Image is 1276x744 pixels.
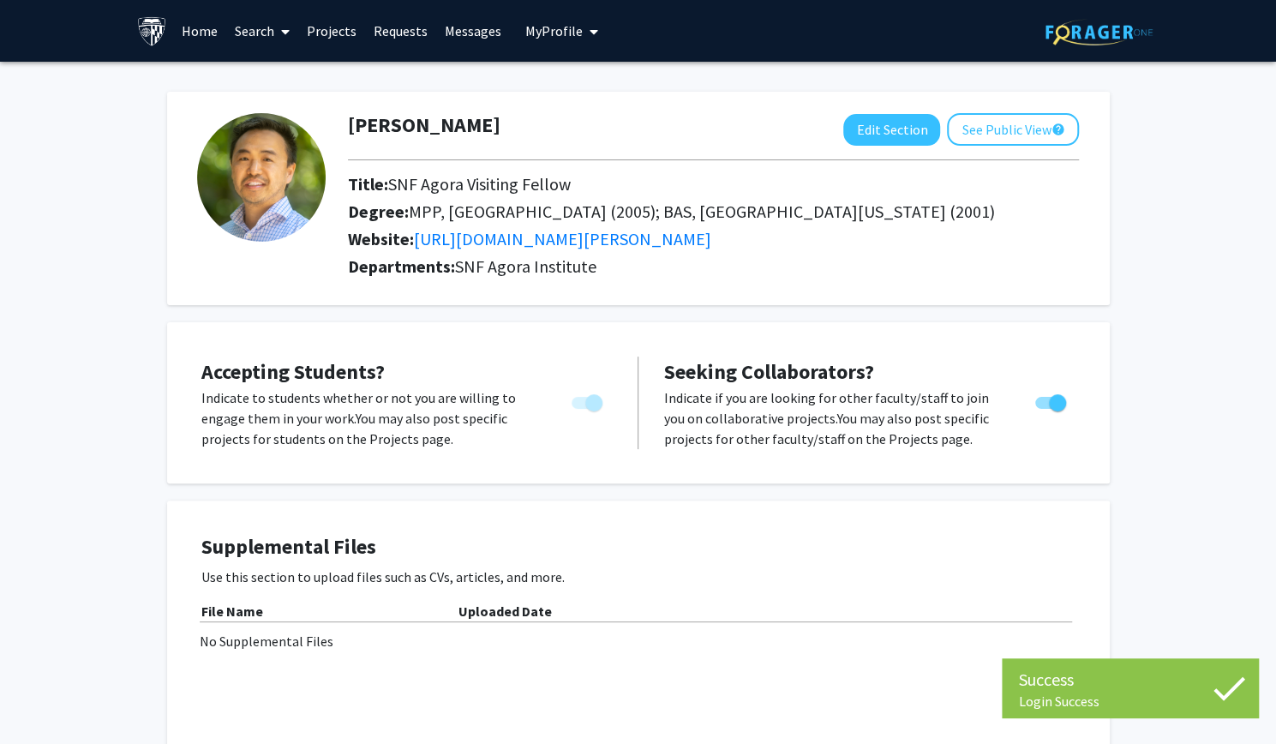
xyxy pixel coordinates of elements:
a: Projects [298,1,365,61]
span: Accepting Students? [201,358,385,385]
h2: Website: [348,229,1079,249]
a: Opens in a new tab [414,228,711,249]
p: Use this section to upload files such as CVs, articles, and more. [201,567,1075,587]
div: Toggle [1028,387,1075,413]
p: Indicate if you are looking for other faculty/staff to join you on collaborative projects. You ma... [664,387,1003,449]
div: You cannot turn this off while you have active projects. [565,387,612,413]
div: No Supplemental Files [200,631,1077,651]
span: My Profile [525,22,583,39]
img: Johns Hopkins University Logo [137,16,167,46]
b: File Name [201,603,263,620]
span: SNF Agora Visiting Fellow [388,173,571,195]
button: See Public View [947,113,1079,146]
b: Uploaded Date [458,603,552,620]
img: Profile Picture [197,113,326,242]
span: SNF Agora Institute [455,255,596,277]
mat-icon: help [1051,119,1064,140]
div: Login Success [1019,693,1242,710]
span: Seeking Collaborators? [664,358,874,385]
iframe: Chat [13,667,73,731]
img: ForagerOne Logo [1045,19,1153,45]
button: Edit Section [843,114,940,146]
div: Success [1019,667,1242,693]
h1: [PERSON_NAME] [348,113,500,138]
h2: Degree: [348,201,1079,222]
p: Indicate to students whether or not you are willing to engage them in your work. You may also pos... [201,387,539,449]
a: Search [226,1,298,61]
a: Requests [365,1,436,61]
span: MPP, [GEOGRAPHIC_DATA] (2005); BAS, [GEOGRAPHIC_DATA][US_STATE] (2001) [409,201,995,222]
a: Messages [436,1,510,61]
a: Home [173,1,226,61]
h2: Title: [348,174,1079,195]
h4: Supplemental Files [201,535,1075,560]
h2: Departments: [335,256,1092,277]
div: Toggle [565,387,612,413]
